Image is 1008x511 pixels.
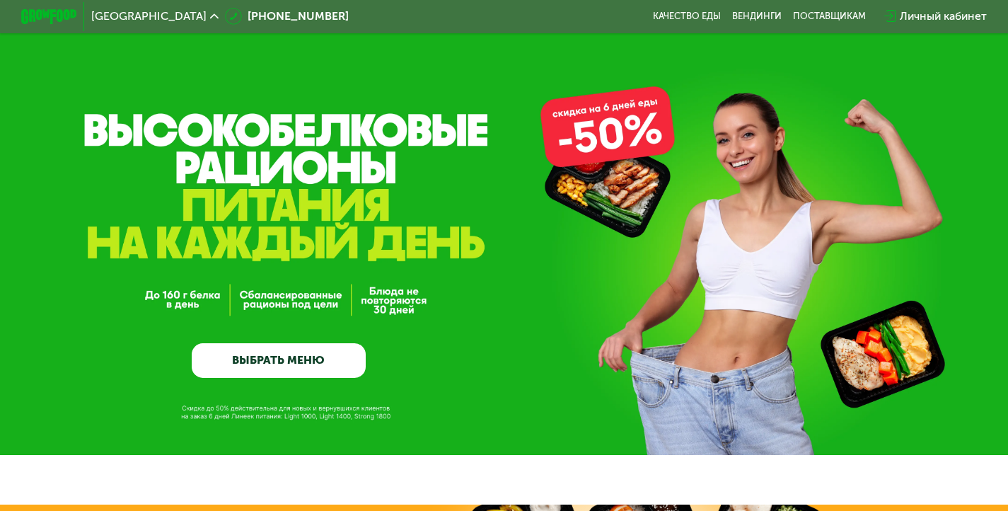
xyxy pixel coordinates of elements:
[793,11,866,22] div: поставщикам
[192,343,366,378] a: ВЫБРАТЬ МЕНЮ
[732,11,782,22] a: Вендинги
[653,11,721,22] a: Качество еды
[225,8,349,25] a: [PHONE_NUMBER]
[900,8,987,25] div: Личный кабинет
[91,11,207,22] span: [GEOGRAPHIC_DATA]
